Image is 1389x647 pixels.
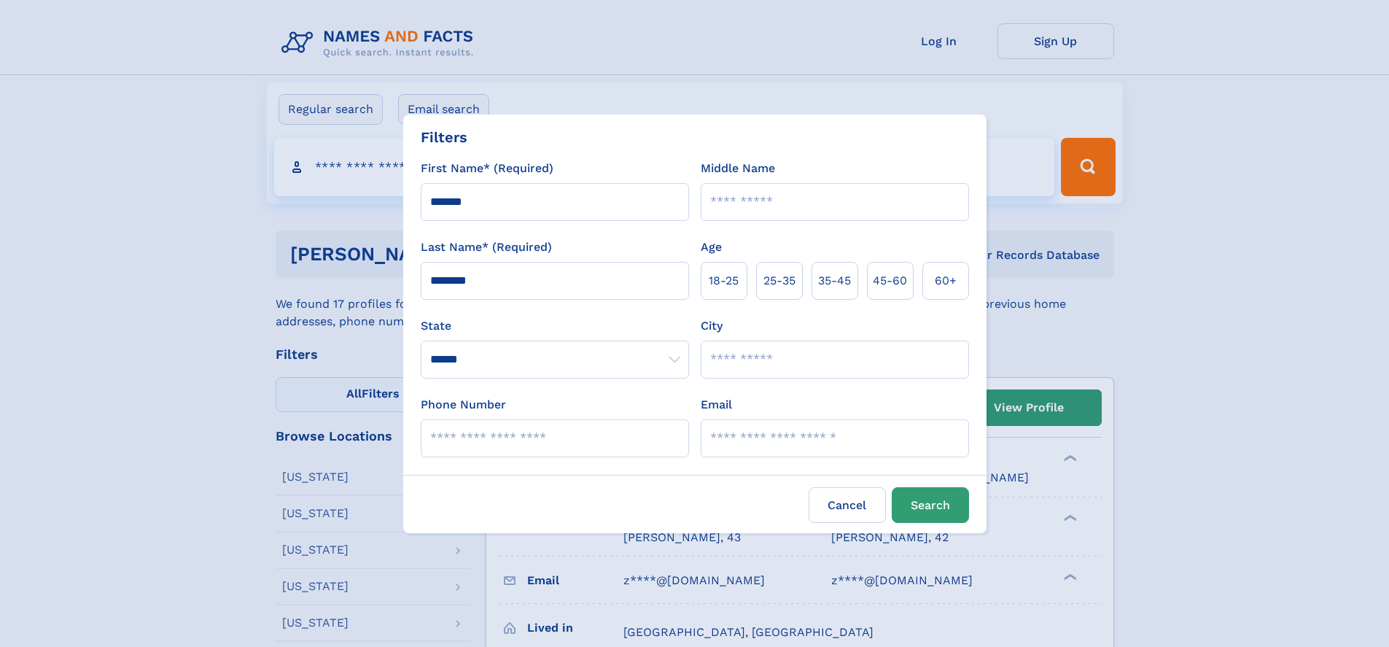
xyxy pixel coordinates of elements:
[763,272,795,290] span: 25‑35
[421,317,689,335] label: State
[421,160,553,177] label: First Name* (Required)
[809,487,886,523] label: Cancel
[701,239,722,256] label: Age
[421,126,467,148] div: Filters
[701,160,775,177] label: Middle Name
[873,272,907,290] span: 45‑60
[709,272,739,290] span: 18‑25
[818,272,851,290] span: 35‑45
[701,396,732,414] label: Email
[935,272,957,290] span: 60+
[421,396,506,414] label: Phone Number
[421,239,552,256] label: Last Name* (Required)
[701,317,723,335] label: City
[892,487,969,523] button: Search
